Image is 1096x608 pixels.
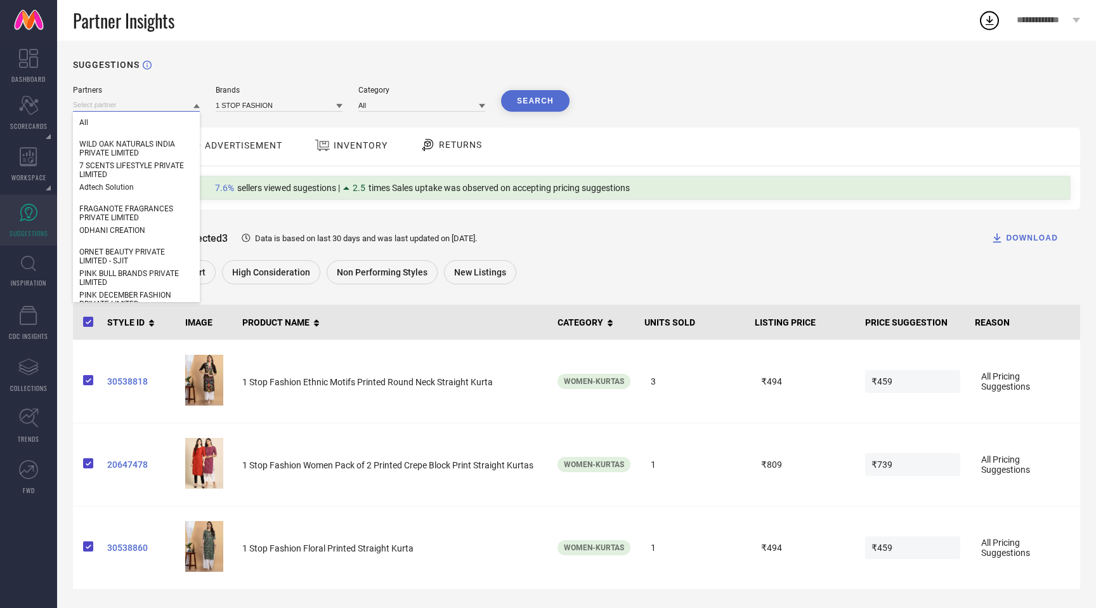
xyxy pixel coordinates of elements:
div: Brands [216,86,342,95]
span: INSPIRATION [11,278,46,287]
span: ADVERTISEMENT [205,140,282,150]
th: UNITS SOLD [639,305,750,340]
span: Women-Kurtas [564,460,624,469]
span: SCORECARDS [10,121,48,131]
button: DOWNLOAD [975,225,1074,251]
span: WORKSPACE [11,173,46,182]
span: INVENTORY [334,140,388,150]
div: ODHANI CREATION [73,220,200,241]
div: ORNET BEAUTY PRIVATE LIMITED - SJIT [73,241,200,272]
span: Non Performing Styles [337,267,427,277]
div: WILD OAK NATURALS INDIA PRIVATE LIMITED [73,133,200,164]
span: FWD [23,486,35,495]
span: RETURNS [439,140,482,150]
span: times Sales uptake was observed on accepting pricing suggestions [369,183,630,193]
span: COLLECTIONS [10,383,48,393]
span: SUGGESTIONS [10,228,48,238]
th: PRICE SUGGESTION [860,305,970,340]
th: LISTING PRICE [750,305,860,340]
span: FRAGANOTE FRAGRANCES PRIVATE LIMITED [79,204,193,222]
span: ₹459 [865,370,960,393]
span: ₹739 [865,453,960,476]
span: ₹459 [865,536,960,559]
span: New Listings [454,267,506,277]
span: CDC INSIGHTS [9,331,48,341]
a: 20647478 [107,459,175,470]
div: PINK BULL BRANDS PRIVATE LIMITED [73,263,200,293]
span: All Pricing Suggestions [975,365,1070,398]
a: 30538818 [107,376,175,387]
div: DOWNLOAD [991,232,1058,244]
span: WILD OAK NATURALS INDIA PRIVATE LIMITED [79,140,193,157]
span: 1 Stop Fashion Floral Printed Straight Kurta [242,543,414,553]
div: Category [358,86,485,95]
div: FRAGANOTE FRAGRANCES PRIVATE LIMITED [73,198,200,228]
span: All [79,118,88,127]
span: Selected 3 [182,232,228,244]
span: Partner Insights [73,8,174,34]
a: 30538860 [107,543,175,553]
span: 1 [644,536,740,559]
span: All Pricing Suggestions [975,531,1070,564]
span: 1 Stop Fashion Ethnic Motifs Printed Round Neck Straight Kurta [242,377,493,387]
span: ₹809 [755,453,850,476]
span: DASHBOARD [11,74,46,84]
th: IMAGE [180,305,237,340]
div: Partners [73,86,200,95]
th: CATEGORY [552,305,639,340]
div: 7 SCENTS LIFESTYLE PRIVATE LIMITED [73,155,200,185]
span: 7.6% [215,183,234,193]
div: PINK DECEMBER FASHION PRIVATE LIMITED [73,284,200,315]
span: Data is based on last 30 days and was last updated on [DATE] . [255,234,477,243]
span: All Pricing Suggestions [975,448,1070,481]
span: 2.5 [353,183,365,193]
span: sellers viewed sugestions | [237,183,340,193]
img: zDmuUEVC_e080b2b60eaf49129d438f5e6a593f29.jpg [185,355,223,406]
th: PRODUCT NAME [237,305,552,340]
input: Select partner [73,98,200,112]
span: 1 [644,453,740,476]
button: Search [501,90,570,112]
span: ₹494 [755,370,850,393]
span: ODHANI CREATION [79,226,145,235]
img: MjX8Ku3E_32ad3f0d81044d73a7d4a9ae0cc14535.jpg [185,521,223,572]
span: TRENDS [18,434,39,444]
div: Open download list [978,9,1001,32]
span: PINK DECEMBER FASHION PRIVATE LIMITED [79,291,193,308]
th: STYLE ID [102,305,180,340]
div: Percentage of sellers who have viewed suggestions for the current Insight Type [209,180,636,196]
span: ORNET BEAUTY PRIVATE LIMITED - SJIT [79,248,193,265]
span: 7 SCENTS LIFESTYLE PRIVATE LIMITED [79,161,193,179]
span: 3 [644,370,740,393]
img: 204780c1-3a60-4350-be64-43116e0d70881667806486659StylishWomensCrepeMulticolorStraightKurtaPackof2... [185,438,223,489]
span: 1 Stop Fashion Women Pack of 2 Printed Crepe Block Print Straight Kurtas [242,460,533,470]
div: All [73,112,200,133]
span: PINK BULL BRANDS PRIVATE LIMITED [79,269,193,287]
th: REASON [970,305,1080,340]
span: High Consideration [232,267,310,277]
span: ₹494 [755,536,850,559]
h1: SUGGESTIONS [73,60,140,70]
span: Adtech Solution [79,183,134,192]
span: Women-Kurtas [564,377,624,386]
div: Adtech Solution [73,176,200,198]
span: Women-Kurtas [564,543,624,552]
